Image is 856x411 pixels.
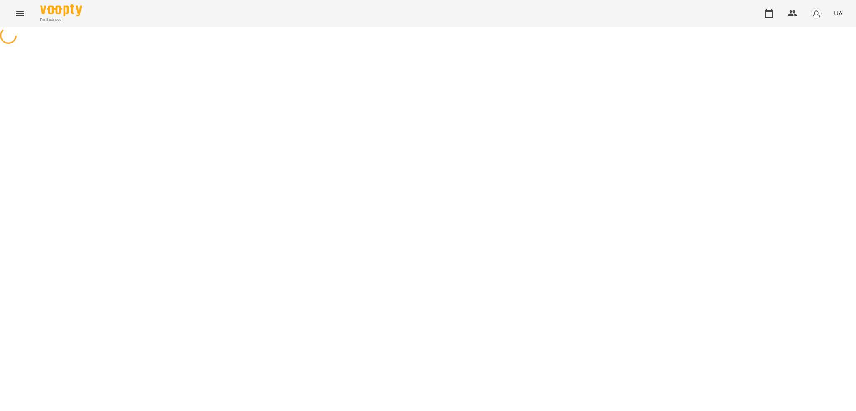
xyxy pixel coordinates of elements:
span: UA [834,9,843,18]
span: For Business [40,17,82,23]
img: avatar_s.png [810,8,822,19]
button: UA [831,5,846,21]
img: Voopty Logo [40,4,82,16]
button: Menu [10,3,30,23]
